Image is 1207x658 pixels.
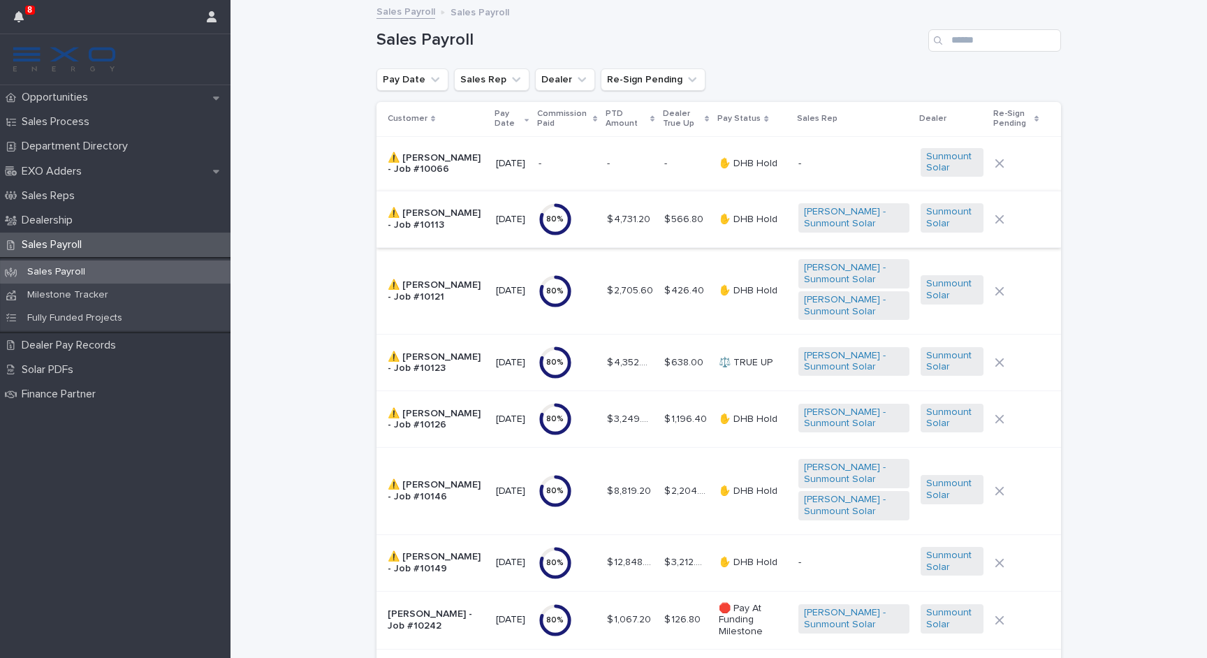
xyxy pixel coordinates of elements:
[16,214,84,227] p: Dealership
[719,603,787,638] p: 🛑 Pay At Funding Milestone
[16,140,139,153] p: Department Directory
[539,155,544,170] p: -
[539,286,572,296] div: 80 %
[496,485,527,497] p: [DATE]
[539,486,572,496] div: 80 %
[719,357,787,369] p: ⚖️ TRUE UP
[607,554,656,569] p: $ 12,848.00
[719,158,787,170] p: ✋ DHB Hold
[926,478,978,502] a: Sunmount Solar
[16,238,93,251] p: Sales Payroll
[496,614,527,626] p: [DATE]
[926,550,978,573] a: Sunmount Solar
[607,354,656,369] p: $ 4,352.00
[601,68,705,91] button: Re-Sign Pending
[388,608,485,632] p: [PERSON_NAME] - Job #10242
[664,211,706,226] p: $ 566.80
[664,282,707,297] p: $ 426.40
[719,214,787,226] p: ✋ DHB Hold
[926,151,978,175] a: Sunmount Solar
[14,8,32,34] div: 8
[607,611,654,626] p: $ 1,067.20
[16,266,96,278] p: Sales Payroll
[607,411,656,425] p: $ 3,249.60
[664,483,710,497] p: $ 2,204.80
[16,165,93,178] p: EXO Adders
[539,358,572,367] div: 80 %
[388,111,427,126] p: Customer
[804,462,904,485] a: [PERSON_NAME] - Sunmount Solar
[16,388,107,401] p: Finance Partner
[376,448,1061,534] tr: ⚠️ [PERSON_NAME] - Job #10146[DATE]80%$ 8,819.20$ 8,819.20 $ 2,204.80$ 2,204.80 ✋ DHB Hold[PERSON...
[388,207,485,231] p: ⚠️ [PERSON_NAME] - Job #10113
[928,29,1061,52] input: Search
[717,111,761,126] p: Pay Status
[376,136,1061,191] tr: ⚠️ [PERSON_NAME] - Job #10066[DATE]-- -- -- ✋ DHB Hold-Sunmount Solar
[607,483,654,497] p: $ 8,819.20
[926,278,978,302] a: Sunmount Solar
[919,111,946,126] p: Dealer
[804,350,904,374] a: [PERSON_NAME] - Sunmount Solar
[804,494,904,518] a: [PERSON_NAME] - Sunmount Solar
[537,106,590,132] p: Commission Paid
[539,558,572,568] div: 80 %
[798,158,909,170] p: -
[496,285,527,297] p: [DATE]
[664,354,706,369] p: $ 638.00
[27,5,32,15] p: 8
[664,411,710,425] p: $ 1,196.40
[16,289,119,301] p: Milestone Tracker
[719,557,787,569] p: ✋ DHB Hold
[664,155,670,170] p: -
[376,335,1061,391] tr: ⚠️ [PERSON_NAME] - Job #10123[DATE]80%$ 4,352.00$ 4,352.00 $ 638.00$ 638.00 ⚖️ TRUE UP[PERSON_NAM...
[16,189,86,203] p: Sales Reps
[607,155,613,170] p: -
[496,414,527,425] p: [DATE]
[376,68,448,91] button: Pay Date
[804,294,904,318] a: [PERSON_NAME] - Sunmount Solar
[797,111,837,126] p: Sales Rep
[539,615,572,625] div: 80 %
[16,312,133,324] p: Fully Funded Projects
[376,191,1061,248] tr: ⚠️ [PERSON_NAME] - Job #10113[DATE]80%$ 4,731.20$ 4,731.20 $ 566.80$ 566.80 ✋ DHB Hold[PERSON_NAM...
[388,152,485,176] p: ⚠️ [PERSON_NAME] - Job #10066
[454,68,529,91] button: Sales Rep
[804,262,904,286] a: [PERSON_NAME] - Sunmount Solar
[376,30,923,50] h1: Sales Payroll
[376,3,435,19] a: Sales Payroll
[719,285,787,297] p: ✋ DHB Hold
[496,557,527,569] p: [DATE]
[16,339,127,352] p: Dealer Pay Records
[798,557,909,569] p: -
[496,357,527,369] p: [DATE]
[16,115,101,129] p: Sales Process
[451,3,509,19] p: Sales Payroll
[926,407,978,430] a: Sunmount Solar
[16,91,99,104] p: Opportunities
[376,534,1061,591] tr: ⚠️ [PERSON_NAME] - Job #10149[DATE]80%$ 12,848.00$ 12,848.00 $ 3,212.00$ 3,212.00 ✋ DHB Hold-Sunm...
[926,206,978,230] a: Sunmount Solar
[496,214,527,226] p: [DATE]
[388,479,485,503] p: ⚠️ [PERSON_NAME] - Job #10146
[388,408,485,432] p: ⚠️ [PERSON_NAME] - Job #10126
[376,391,1061,448] tr: ⚠️ [PERSON_NAME] - Job #10126[DATE]80%$ 3,249.60$ 3,249.60 $ 1,196.40$ 1,196.40 ✋ DHB Hold[PERSON...
[719,414,787,425] p: ✋ DHB Hold
[496,158,527,170] p: [DATE]
[495,106,520,132] p: Pay Date
[993,106,1031,132] p: Re-Sign Pending
[664,611,703,626] p: $ 126.80
[388,279,485,303] p: ⚠️ [PERSON_NAME] - Job #10121
[539,414,572,424] div: 80 %
[664,554,710,569] p: $ 3,212.00
[16,363,85,376] p: Solar PDFs
[926,350,978,374] a: Sunmount Solar
[607,211,653,226] p: $ 4,731.20
[376,248,1061,335] tr: ⚠️ [PERSON_NAME] - Job #10121[DATE]80%$ 2,705.60$ 2,705.60 $ 426.40$ 426.40 ✋ DHB Hold[PERSON_NAM...
[663,106,701,132] p: Dealer True Up
[804,607,904,631] a: [PERSON_NAME] - Sunmount Solar
[539,214,572,224] div: 80 %
[719,485,787,497] p: ✋ DHB Hold
[388,551,485,575] p: ⚠️ [PERSON_NAME] - Job #10149
[606,106,647,132] p: PTD Amount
